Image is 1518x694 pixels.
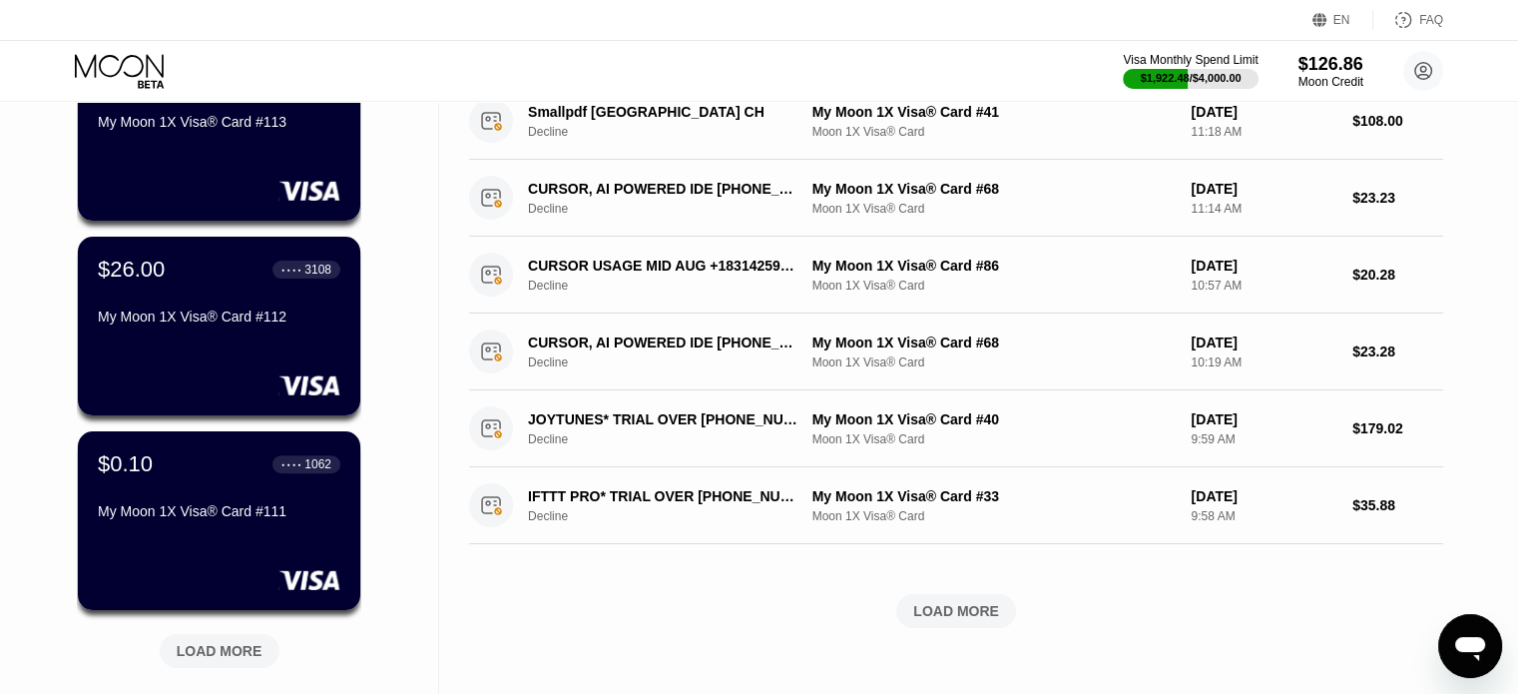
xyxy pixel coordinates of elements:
div: $23.23 [1352,190,1443,206]
div: 9:59 AM [1191,432,1336,446]
div: [DATE] [1191,335,1336,350]
div: Visa Monthly Spend Limit$1,922.48/$4,000.00 [1123,53,1258,89]
div: CURSOR USAGE MID AUG +18314259504 US [528,258,801,274]
div: EN [1312,10,1373,30]
div: LOAD MORE [145,626,294,668]
div: My Moon 1X Visa® Card #41 [812,104,1176,120]
div: FAQ [1373,10,1443,30]
div: IFTTT PRO* TRIAL OVER [PHONE_NUMBER] US [528,488,801,504]
div: Moon 1X Visa® Card [812,355,1176,369]
div: Decline [528,355,822,369]
div: [DATE] [1191,104,1336,120]
div: $126.86 [1298,54,1363,75]
div: 3108 [304,263,331,277]
div: [DATE] [1191,258,1336,274]
div: Decline [528,432,822,446]
div: Decline [528,202,822,216]
div: Moon Credit [1298,75,1363,89]
div: [DATE] [1191,488,1336,504]
div: CURSOR, AI POWERED IDE [PHONE_NUMBER] USDeclineMy Moon 1X Visa® Card #68Moon 1X Visa® Card[DATE]1... [469,160,1443,237]
div: Moon 1X Visa® Card [812,202,1176,216]
div: JOYTUNES* TRIAL OVER [PHONE_NUMBER] US [528,411,801,427]
div: My Moon 1X Visa® Card #113 [98,114,340,130]
div: LOAD MORE [469,594,1443,628]
div: $179.02 [1352,420,1443,436]
div: $0.10 [98,451,153,477]
div: CURSOR USAGE MID AUG +18314259504 USDeclineMy Moon 1X Visa® Card #86Moon 1X Visa® Card[DATE]10:57... [469,237,1443,314]
div: My Moon 1X Visa® Card #33 [812,488,1176,504]
div: Moon 1X Visa® Card [812,125,1176,139]
div: ● ● ● ● [281,461,301,467]
div: $23.28 [1352,344,1443,359]
div: 11:18 AM [1191,125,1336,139]
div: $0.10● ● ● ●1062My Moon 1X Visa® Card #111 [78,431,360,610]
div: 10:19 AM [1191,355,1336,369]
div: ● ● ● ● [281,267,301,273]
div: $1,922.48 / $4,000.00 [1141,72,1242,84]
div: $20.28 [1352,267,1443,283]
div: JOYTUNES* TRIAL OVER [PHONE_NUMBER] USDeclineMy Moon 1X Visa® Card #40Moon 1X Visa® Card[DATE]9:5... [469,390,1443,467]
div: [DATE] [1191,181,1336,197]
div: CURSOR, AI POWERED IDE [PHONE_NUMBER] USDeclineMy Moon 1X Visa® Card #68Moon 1X Visa® Card[DATE]1... [469,314,1443,390]
div: My Moon 1X Visa® Card #40 [812,411,1176,427]
div: Moon 1X Visa® Card [812,279,1176,293]
div: [DATE] [1191,411,1336,427]
div: $26.00 [98,257,165,283]
iframe: Button to launch messaging window, conversation in progress [1438,614,1502,678]
div: 10:57 AM [1191,279,1336,293]
div: FAQ [1419,13,1443,27]
div: Decline [528,125,822,139]
div: Decline [528,509,822,523]
div: Smallpdf [GEOGRAPHIC_DATA] CHDeclineMy Moon 1X Visa® Card #41Moon 1X Visa® Card[DATE]11:18 AM$108.00 [469,83,1443,160]
div: $126.86Moon Credit [1298,54,1363,89]
div: My Moon 1X Visa® Card #86 [812,258,1176,274]
div: My Moon 1X Visa® Card #111 [98,503,340,519]
div: LOAD MORE [913,602,999,620]
div: Moon 1X Visa® Card [812,432,1176,446]
div: EN [1333,13,1350,27]
div: $0.01● ● ● ●6615My Moon 1X Visa® Card #113 [78,42,360,221]
div: 11:14 AM [1191,202,1336,216]
div: CURSOR, AI POWERED IDE [PHONE_NUMBER] US [528,181,801,197]
div: 1062 [304,457,331,471]
div: $35.88 [1352,497,1443,513]
div: 9:58 AM [1191,509,1336,523]
div: Smallpdf [GEOGRAPHIC_DATA] CH [528,104,801,120]
div: $108.00 [1352,113,1443,129]
div: $26.00● ● ● ●3108My Moon 1X Visa® Card #112 [78,237,360,415]
div: My Moon 1X Visa® Card #68 [812,335,1176,350]
div: Decline [528,279,822,293]
div: My Moon 1X Visa® Card #112 [98,309,340,325]
div: My Moon 1X Visa® Card #68 [812,181,1176,197]
div: Moon 1X Visa® Card [812,509,1176,523]
div: Visa Monthly Spend Limit [1123,53,1258,67]
div: LOAD MORE [177,642,262,660]
div: IFTTT PRO* TRIAL OVER [PHONE_NUMBER] USDeclineMy Moon 1X Visa® Card #33Moon 1X Visa® Card[DATE]9:... [469,467,1443,544]
div: CURSOR, AI POWERED IDE [PHONE_NUMBER] US [528,335,801,350]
